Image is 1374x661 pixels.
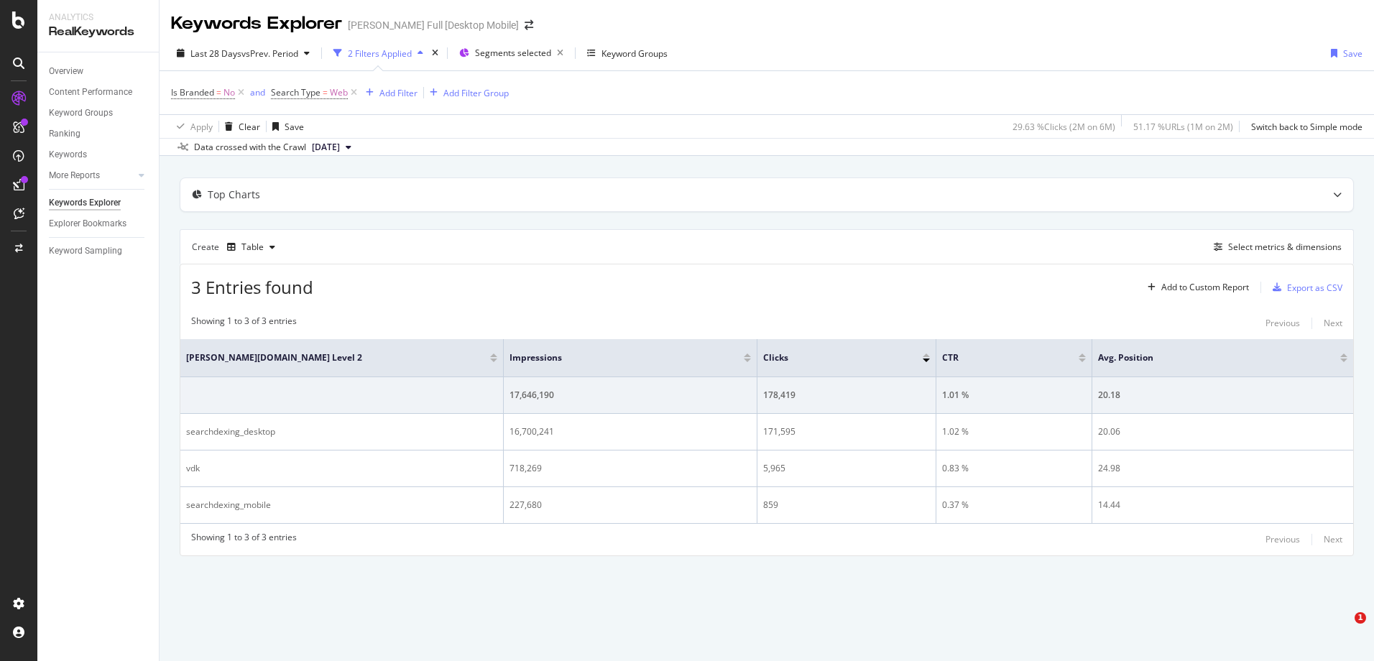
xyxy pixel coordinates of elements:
[942,425,1086,438] div: 1.02 %
[223,83,235,103] span: No
[49,244,149,259] a: Keyword Sampling
[241,47,298,60] span: vs Prev. Period
[49,11,147,24] div: Analytics
[216,86,221,98] span: =
[1161,283,1249,292] div: Add to Custom Report
[453,42,569,65] button: Segments selected
[475,47,551,59] span: Segments selected
[171,11,342,36] div: Keywords Explorer
[190,47,241,60] span: Last 28 Days
[250,85,265,99] button: and
[1013,121,1115,133] div: 29.63 % Clicks ( 2M on 6M )
[1325,612,1360,647] iframe: Intercom live chat
[1343,47,1363,60] div: Save
[49,106,113,121] div: Keyword Groups
[312,141,340,154] span: 2025 Aug. 31st
[601,47,668,60] div: Keyword Groups
[942,499,1086,512] div: 0.37 %
[1142,276,1249,299] button: Add to Custom Report
[250,86,265,98] div: and
[219,115,260,138] button: Clear
[49,244,122,259] div: Keyword Sampling
[285,121,304,133] div: Save
[348,47,412,60] div: 2 Filters Applied
[49,216,126,231] div: Explorer Bookmarks
[1245,115,1363,138] button: Switch back to Simple mode
[525,20,533,30] div: arrow-right-arrow-left
[1355,612,1366,624] span: 1
[192,236,281,259] div: Create
[49,64,149,79] a: Overview
[1287,282,1342,294] div: Export as CSV
[1265,533,1300,545] div: Previous
[49,126,149,142] a: Ranking
[49,106,149,121] a: Keyword Groups
[1098,499,1347,512] div: 14.44
[49,24,147,40] div: RealKeywords
[271,86,321,98] span: Search Type
[171,42,315,65] button: Last 28 DaysvsPrev. Period
[1324,315,1342,332] button: Next
[763,389,930,402] div: 178,419
[1098,425,1347,438] div: 20.06
[429,46,441,60] div: times
[49,168,100,183] div: More Reports
[510,425,751,438] div: 16,700,241
[1098,351,1319,364] span: Avg. Position
[49,147,149,162] a: Keywords
[49,85,132,100] div: Content Performance
[1324,317,1342,329] div: Next
[1228,241,1342,253] div: Select metrics & dimensions
[191,275,313,299] span: 3 Entries found
[510,499,751,512] div: 227,680
[510,389,751,402] div: 17,646,190
[763,351,901,364] span: Clicks
[328,42,429,65] button: 2 Filters Applied
[379,87,418,99] div: Add Filter
[49,85,149,100] a: Content Performance
[186,462,497,475] div: vdk
[1208,239,1342,256] button: Select metrics & dimensions
[49,126,80,142] div: Ranking
[424,84,509,101] button: Add Filter Group
[1265,315,1300,332] button: Previous
[49,195,121,211] div: Keywords Explorer
[1265,317,1300,329] div: Previous
[1098,389,1347,402] div: 20.18
[1265,531,1300,548] button: Previous
[942,389,1086,402] div: 1.01 %
[763,499,930,512] div: 859
[239,121,260,133] div: Clear
[763,462,930,475] div: 5,965
[942,351,1057,364] span: CTR
[1133,121,1233,133] div: 51.17 % URLs ( 1M on 2M )
[221,236,281,259] button: Table
[171,115,213,138] button: Apply
[330,83,348,103] span: Web
[348,18,519,32] div: [PERSON_NAME] Full [Desktop Mobile]
[194,141,306,154] div: Data crossed with the Crawl
[360,84,418,101] button: Add Filter
[241,243,264,251] div: Table
[1251,121,1363,133] div: Switch back to Simple mode
[1324,531,1342,548] button: Next
[1324,533,1342,545] div: Next
[190,121,213,133] div: Apply
[323,86,328,98] span: =
[510,462,751,475] div: 718,269
[581,42,673,65] button: Keyword Groups
[1267,276,1342,299] button: Export as CSV
[49,147,87,162] div: Keywords
[267,115,304,138] button: Save
[443,87,509,99] div: Add Filter Group
[942,462,1086,475] div: 0.83 %
[171,86,214,98] span: Is Branded
[186,425,497,438] div: searchdexing_desktop
[306,139,357,156] button: [DATE]
[1098,462,1347,475] div: 24.98
[186,499,497,512] div: searchdexing_mobile
[1325,42,1363,65] button: Save
[208,188,260,202] div: Top Charts
[49,64,83,79] div: Overview
[49,195,149,211] a: Keywords Explorer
